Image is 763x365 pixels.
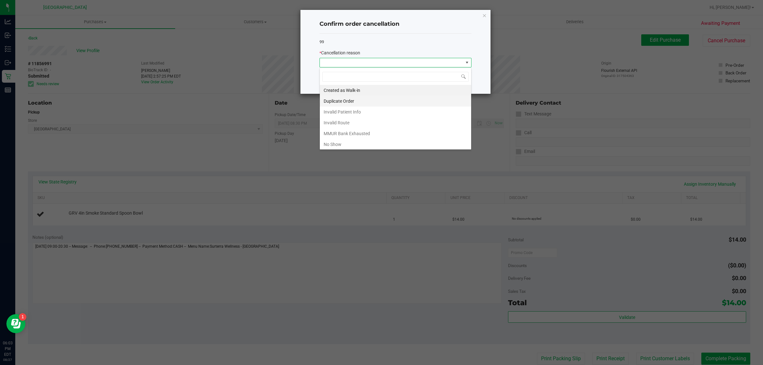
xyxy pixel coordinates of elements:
li: Invalid Route [320,117,471,128]
li: Duplicate Order [320,96,471,107]
h4: Confirm order cancellation [320,20,471,28]
iframe: Resource center unread badge [19,313,26,321]
li: Created as Walk-in [320,85,471,96]
li: MMUR Bank Exhausted [320,128,471,139]
span: Cancellation reason [321,50,360,55]
iframe: Resource center [6,314,25,333]
li: Invalid Patient Info [320,107,471,117]
span: 99 [320,39,324,44]
li: No Show [320,139,471,150]
button: Close [482,11,487,19]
